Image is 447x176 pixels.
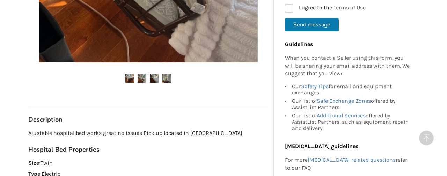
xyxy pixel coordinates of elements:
a: [MEDICAL_DATA] related questions [308,156,396,163]
p: Ajustable hospital bed works great no issues Pick up located in [GEOGRAPHIC_DATA] [28,129,268,137]
strong: Size [28,160,39,166]
h3: Hospital Bed Properties [28,146,268,154]
a: Safe Exchange Zones [317,98,371,104]
a: Safety Tips [301,83,329,90]
img: hospital adjustable bed -hospital bed-bedroom equipment-other-assistlist-listing [138,74,146,83]
div: Our list of offered by AssistList Partners [292,97,410,112]
img: hospital adjustable bed -hospital bed-bedroom equipment-other-assistlist-listing [125,74,134,83]
a: Additional Services [317,112,366,119]
img: hospital adjustable bed -hospital bed-bedroom equipment-other-assistlist-listing [150,74,159,83]
p: For more refer to our FAQ [285,156,410,172]
b: Guidelines [285,41,313,47]
p: When you contact a Seller using this form, you will be sharing your email address with them. We s... [285,54,410,78]
img: hospital adjustable bed -hospital bed-bedroom equipment-other-assistlist-listing [162,74,171,83]
p: : Twin [28,159,268,167]
h3: Description [28,116,268,124]
button: Send message [285,18,339,31]
b: [MEDICAL_DATA] guidelines [285,143,358,150]
a: Terms of Use [334,4,366,11]
div: Our for email and equipment exchanges [292,83,410,97]
div: Our list of offered by AssistList Partners, such as equipment repair and delivery [292,112,410,131]
label: I agree to the [285,4,366,13]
